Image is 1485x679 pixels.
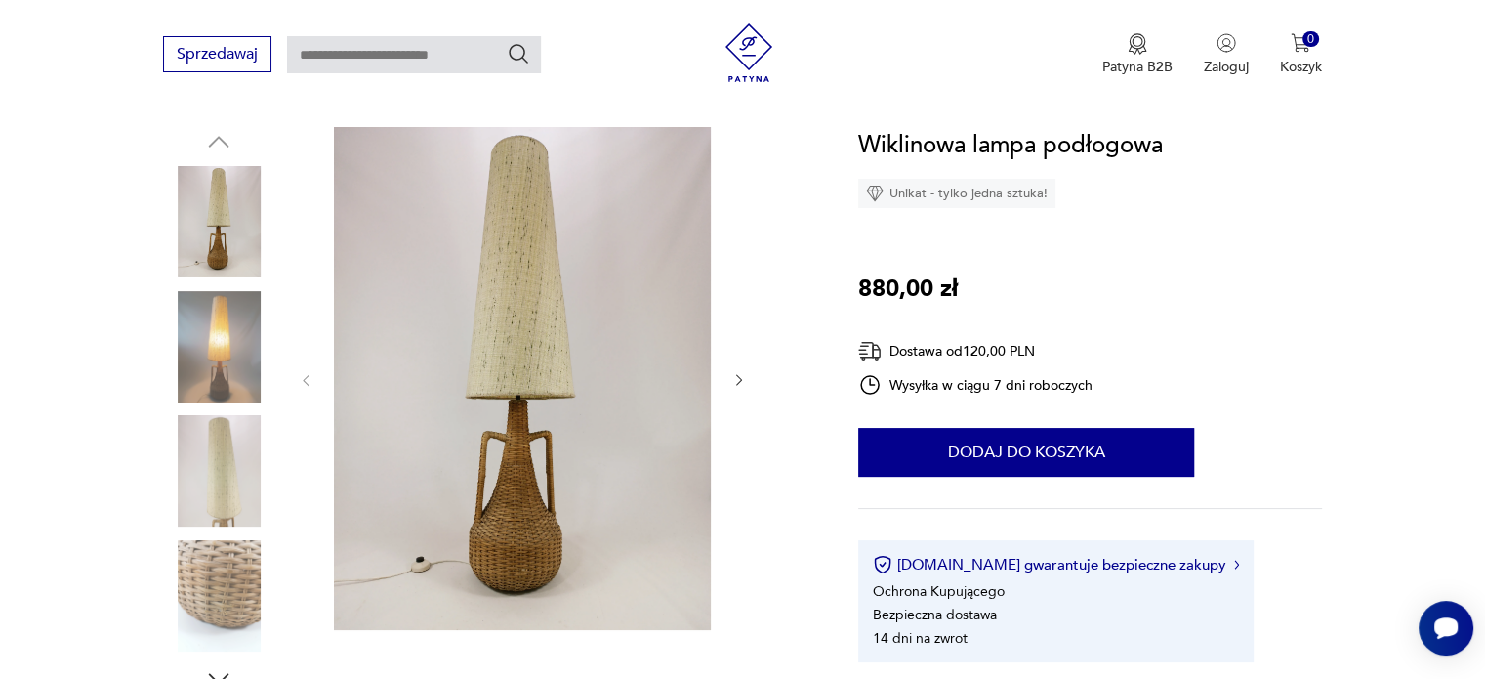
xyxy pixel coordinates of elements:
button: Szukaj [507,42,530,65]
img: Patyna - sklep z meblami i dekoracjami vintage [720,23,778,82]
img: Ikona dostawy [858,339,882,363]
li: Ochrona Kupującego [873,582,1005,601]
a: Ikona medaluPatyna B2B [1102,33,1173,76]
button: Dodaj do koszyka [858,428,1194,477]
button: Patyna B2B [1102,33,1173,76]
button: [DOMAIN_NAME] gwarantuje bezpieczne zakupy [873,555,1239,574]
img: Ikona strzałki w prawo [1234,560,1240,570]
img: Zdjęcie produktu Wiklinowa lampa podłogowa [163,415,274,527]
div: Wysyłka w ciągu 7 dni roboczych [858,373,1093,397]
img: Ikona medalu [1128,33,1147,55]
div: Dostawa od 120,00 PLN [858,339,1093,363]
li: Bezpieczna dostawa [873,606,997,624]
iframe: Smartsupp widget button [1419,601,1473,656]
img: Ikona koszyka [1291,33,1310,53]
div: 0 [1302,31,1319,48]
p: Koszyk [1280,58,1322,76]
h1: Wiklinowa lampa podłogowa [858,127,1163,164]
img: Ikona diamentu [866,185,884,202]
div: Unikat - tylko jedna sztuka! [858,179,1055,208]
button: 0Koszyk [1280,33,1322,76]
img: Ikona certyfikatu [873,555,892,574]
button: Zaloguj [1204,33,1249,76]
img: Zdjęcie produktu Wiklinowa lampa podłogowa [163,166,274,277]
p: Zaloguj [1204,58,1249,76]
img: Zdjęcie produktu Wiklinowa lampa podłogowa [163,540,274,652]
button: Sprzedawaj [163,36,271,72]
img: Zdjęcie produktu Wiklinowa lampa podłogowa [163,291,274,403]
img: Zdjęcie produktu Wiklinowa lampa podłogowa [334,127,711,630]
p: 880,00 zł [858,271,958,308]
li: 14 dni na zwrot [873,629,968,648]
a: Sprzedawaj [163,49,271,63]
img: Ikonka użytkownika [1217,33,1236,53]
p: Patyna B2B [1102,58,1173,76]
